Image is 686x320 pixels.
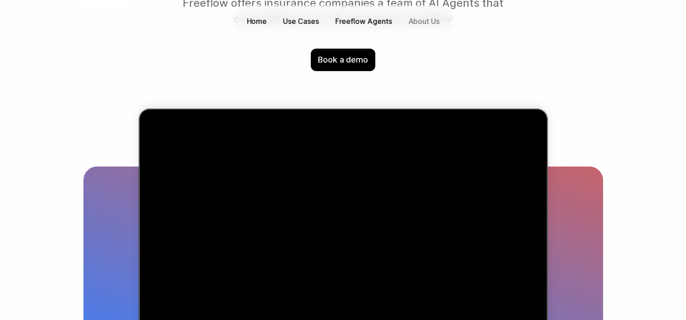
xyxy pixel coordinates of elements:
p: Book a demo [318,54,368,66]
button: Use Cases [279,14,323,28]
p: About Us [408,16,439,27]
a: About Us [404,14,444,28]
div: Book a demo [311,49,375,71]
p: Freeflow Agents [335,16,392,27]
a: Freeflow Agents [331,14,396,28]
p: Home [247,16,267,27]
p: Use Cases [283,16,319,27]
